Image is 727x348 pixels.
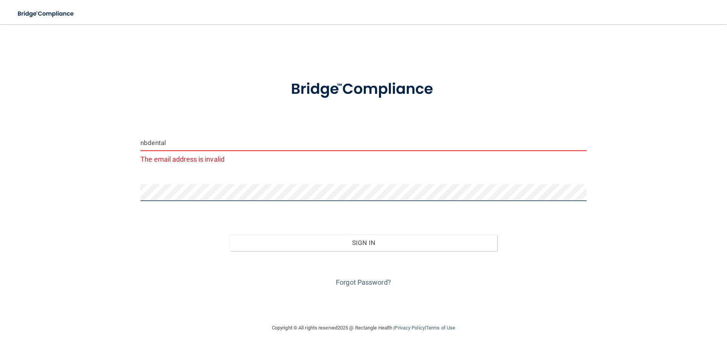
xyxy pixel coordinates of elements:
a: Forgot Password? [336,278,391,286]
a: Terms of Use [426,325,455,331]
button: Sign In [230,234,498,251]
img: bridge_compliance_login_screen.278c3ca4.svg [275,70,452,109]
input: Email [140,134,587,151]
div: Copyright © All rights reserved 2025 @ Rectangle Health | | [225,316,502,340]
p: The email address is invalid [140,153,587,165]
img: bridge_compliance_login_screen.278c3ca4.svg [11,6,81,22]
a: Privacy Policy [395,325,424,331]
